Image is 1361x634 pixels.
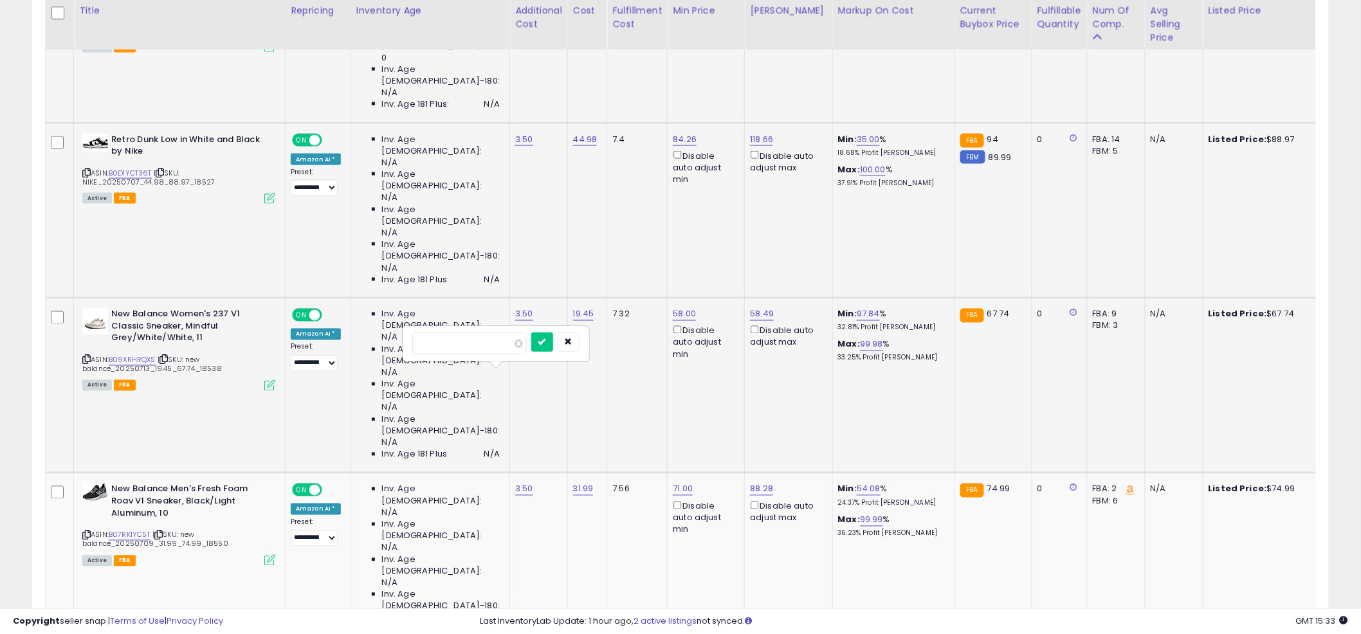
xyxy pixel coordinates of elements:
[82,134,108,152] img: 31FnGcShikL._SL40_.jpg
[82,380,112,391] span: All listings currently available for purchase on Amazon
[320,485,341,496] span: OFF
[838,308,857,320] b: Min:
[291,518,341,547] div: Preset:
[838,339,945,363] div: %
[612,4,662,31] div: Fulfillment Cost
[82,355,222,374] span: | SKU: new balance_20250713_19.45_67.74_18538
[82,168,215,187] span: | SKU: NIKE_20250707_44.98_88.97_18527
[838,134,945,158] div: %
[515,133,533,146] a: 3.50
[82,484,108,501] img: 41FQhqALrlL._SL40_.jpg
[838,529,945,538] p: 36.23% Profit [PERSON_NAME]
[1151,134,1193,145] div: N/A
[515,4,562,31] div: Additional Cost
[114,556,136,566] span: FBA
[382,589,500,612] span: Inv. Age [DEMOGRAPHIC_DATA]-180:
[109,168,152,179] a: B0D1YCT36T
[111,484,268,523] b: New Balance Men's Fresh Foam Roav V1 Sneaker, Black/Light Aluminum, 10
[750,483,773,496] a: 88.28
[1093,145,1135,157] div: FBM: 5
[1151,484,1193,495] div: N/A
[82,556,112,566] span: All listings currently available for purchase on Amazon
[382,168,500,192] span: Inv. Age [DEMOGRAPHIC_DATA]:
[382,437,397,449] span: N/A
[838,323,945,332] p: 32.81% Profit [PERSON_NAME]
[356,4,504,17] div: Inventory Age
[484,449,500,460] span: N/A
[1209,309,1315,320] div: $67.74
[1209,483,1267,495] b: Listed Price:
[838,4,949,17] div: Markup on Cost
[838,514,945,538] div: %
[382,98,450,110] span: Inv. Age 181 Plus:
[960,309,984,323] small: FBA
[750,149,822,174] div: Disable auto adjust max
[1093,484,1135,495] div: FBA: 2
[13,615,60,627] strong: Copyright
[382,309,500,332] span: Inv. Age [DEMOGRAPHIC_DATA]:
[82,134,275,203] div: ASIN:
[291,154,341,165] div: Amazon AI *
[1093,4,1140,31] div: Num of Comp.
[857,483,881,496] a: 54.08
[573,483,594,496] a: 31.99
[382,484,500,507] span: Inv. Age [DEMOGRAPHIC_DATA]:
[673,149,735,186] div: Disable auto adjust min
[750,133,773,146] a: 118.66
[838,484,945,507] div: %
[382,507,397,519] span: N/A
[673,308,696,321] a: 58.00
[987,308,1010,320] span: 67.74
[484,98,500,110] span: N/A
[109,355,156,366] a: B09XRHRQXS
[320,310,341,321] span: OFF
[1209,308,1267,320] b: Listed Price:
[382,192,397,203] span: N/A
[1093,134,1135,145] div: FBA: 14
[293,134,309,145] span: ON
[960,484,984,498] small: FBA
[382,402,397,413] span: N/A
[111,134,268,161] b: Retro Dunk Low in White and Black by Nike
[857,308,880,321] a: 97.84
[673,499,735,536] div: Disable auto adjust min
[480,615,1348,628] div: Last InventoryLab Update: 1 hour ago, not synced.
[293,310,309,321] span: ON
[989,151,1012,163] span: 89.99
[673,323,735,361] div: Disable auto adjust min
[838,499,945,508] p: 24.37% Profit [PERSON_NAME]
[291,329,341,340] div: Amazon AI *
[960,134,984,148] small: FBA
[109,530,151,541] a: B07RK1YC5T
[750,4,827,17] div: [PERSON_NAME]
[82,484,275,565] div: ASIN:
[382,227,397,239] span: N/A
[382,449,450,460] span: Inv. Age 181 Plus:
[291,4,345,17] div: Repricing
[750,323,822,349] div: Disable auto adjust max
[114,380,136,391] span: FBA
[382,367,397,379] span: N/A
[382,52,387,64] span: 0
[1209,484,1315,495] div: $74.99
[750,308,774,321] a: 58.49
[382,519,500,542] span: Inv. Age [DEMOGRAPHIC_DATA]:
[1037,309,1077,320] div: 0
[382,204,500,227] span: Inv. Age [DEMOGRAPHIC_DATA]:
[110,615,165,627] a: Terms of Use
[838,338,861,350] b: Max:
[167,615,223,627] a: Privacy Policy
[838,164,945,188] div: %
[673,133,697,146] a: 84.26
[1296,615,1348,627] span: 2025-08-13 15:33 GMT
[293,485,309,496] span: ON
[1037,484,1077,495] div: 0
[320,134,341,145] span: OFF
[82,309,108,334] img: 314erIAsBkL._SL40_.jpg
[838,163,861,176] b: Max:
[1151,309,1193,320] div: N/A
[612,309,657,320] div: 7.32
[382,414,500,437] span: Inv. Age [DEMOGRAPHIC_DATA]-180:
[1093,496,1135,507] div: FBM: 6
[382,239,500,262] span: Inv. Age [DEMOGRAPHIC_DATA]-180:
